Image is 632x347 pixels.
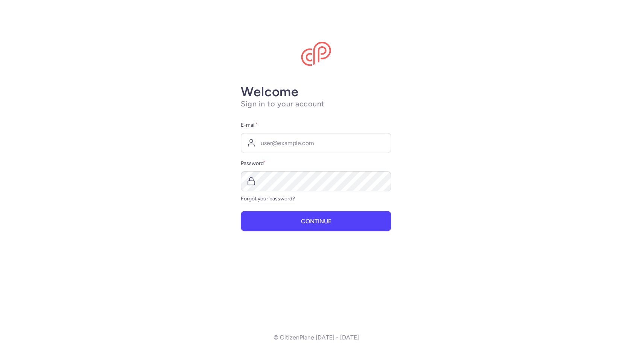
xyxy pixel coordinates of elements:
label: E-mail [241,121,391,130]
label: Password [241,159,391,168]
strong: Welcome [241,84,299,100]
h1: Sign in to your account [241,99,391,109]
span: Continue [301,218,331,225]
img: CitizenPlane logo [301,42,331,67]
p: © CitizenPlane [DATE] - [DATE] [273,334,359,341]
a: Forgot your password? [241,195,295,202]
button: Continue [241,211,391,231]
input: user@example.com [241,133,391,153]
